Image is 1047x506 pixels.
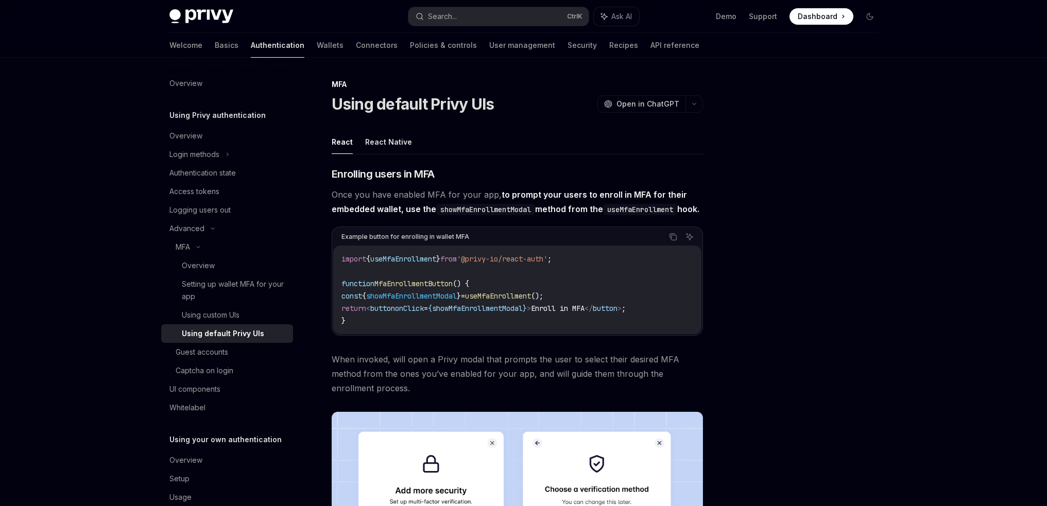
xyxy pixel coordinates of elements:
span: MfaEnrollmentButton [374,279,453,288]
span: Dashboard [798,11,837,22]
span: > [617,304,622,313]
span: () { [453,279,469,288]
span: useMfaEnrollment [370,254,436,264]
div: Example button for enrolling in wallet MFA [341,230,469,243]
div: Setup [169,473,190,485]
a: Support [749,11,777,22]
a: Whitelabel [161,398,293,417]
a: Captcha on login [161,361,293,380]
span: Once you have enabled MFA for your app, [332,187,703,216]
div: Access tokens [169,185,219,198]
a: Authentication state [161,164,293,182]
a: Authentication [251,33,304,58]
a: Access tokens [161,182,293,201]
a: Connectors [356,33,398,58]
span: (); [531,291,543,301]
span: } [523,304,527,313]
span: { [428,304,432,313]
span: from [440,254,457,264]
div: Usage [169,491,192,503]
span: import [341,254,366,264]
span: Ctrl K [567,12,582,21]
span: ; [547,254,552,264]
span: { [362,291,366,301]
button: Search...CtrlK [408,7,589,26]
span: Enrolling users in MFA [332,167,435,181]
a: API reference [650,33,699,58]
a: User management [489,33,555,58]
div: Overview [182,259,215,272]
div: Overview [169,130,202,142]
a: Welcome [169,33,202,58]
h5: Using Privy authentication [169,109,266,121]
span: } [436,254,440,264]
h5: Using your own authentication [169,433,282,446]
a: Dashboard [789,8,853,25]
a: Overview [161,451,293,469]
button: Toggle dark mode [862,8,878,25]
div: Setting up wallet MFA for your app [182,278,287,303]
a: UI components [161,380,293,398]
span: return [341,304,366,313]
span: </ [585,304,593,313]
button: Ask AI [594,7,639,26]
a: Policies & controls [410,33,477,58]
div: Search... [428,10,457,23]
span: Enroll in MFA [531,304,585,313]
span: When invoked, will open a Privy modal that prompts the user to select their desired MFA method fr... [332,352,703,395]
button: Copy the contents from the code block [666,230,680,243]
a: Demo [716,11,736,22]
a: Logging users out [161,201,293,219]
img: dark logo [169,9,233,24]
span: const [341,291,362,301]
span: showMfaEnrollmentModal [366,291,457,301]
span: onClick [395,304,424,313]
div: Captcha on login [176,364,233,377]
button: Open in ChatGPT [597,95,685,113]
span: { [366,254,370,264]
span: < [366,304,370,313]
span: showMfaEnrollmentModal [432,304,523,313]
div: MFA [176,241,190,253]
div: Whitelabel [169,402,205,414]
h1: Using default Privy UIs [332,95,494,113]
span: button [593,304,617,313]
a: Using default Privy UIs [161,324,293,343]
div: Login methods [169,148,219,161]
button: React [332,130,353,154]
code: showMfaEnrollmentModal [436,204,535,215]
strong: to prompt your users to enroll in MFA for their embedded wallet, use the method from the hook. [332,189,699,214]
a: Setting up wallet MFA for your app [161,275,293,306]
div: Using default Privy UIs [182,327,264,340]
div: Overview [169,77,202,90]
span: = [424,304,428,313]
a: Basics [215,33,238,58]
a: Wallets [317,33,344,58]
a: Overview [161,74,293,93]
span: Ask AI [611,11,632,22]
span: function [341,279,374,288]
a: Security [568,33,597,58]
div: UI components [169,383,220,395]
a: Overview [161,127,293,145]
span: } [457,291,461,301]
span: } [341,316,346,325]
span: Open in ChatGPT [616,99,679,109]
div: MFA [332,79,703,90]
div: Using custom UIs [182,309,239,321]
span: = [461,291,465,301]
span: ; [622,304,626,313]
div: Authentication state [169,167,236,179]
a: Guest accounts [161,343,293,361]
span: button [370,304,395,313]
a: Recipes [609,33,638,58]
code: useMfaEnrollment [603,204,677,215]
span: '@privy-io/react-auth' [457,254,547,264]
span: > [527,304,531,313]
a: Overview [161,256,293,275]
div: Overview [169,454,202,466]
div: Advanced [169,222,204,235]
div: Logging users out [169,204,231,216]
button: Ask AI [683,230,696,243]
button: React Native [365,130,412,154]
